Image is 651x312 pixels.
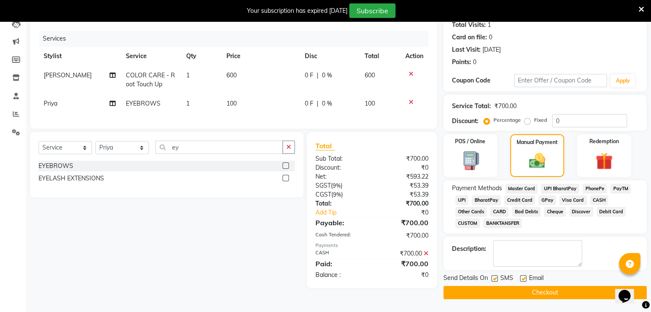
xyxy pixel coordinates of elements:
label: Fixed [534,116,547,124]
span: | [317,99,318,108]
span: CARD [490,207,508,217]
div: ₹700.00 [372,154,435,163]
div: Sub Total: [309,154,372,163]
th: Price [221,47,300,66]
span: 0 F [305,71,313,80]
span: | [317,71,318,80]
label: Manual Payment [517,138,558,146]
div: Cash Tendered: [309,231,372,240]
span: PayTM [610,184,631,194]
input: Search or Scan [155,141,283,154]
div: Total Visits: [452,21,486,29]
div: Payments [315,242,428,249]
span: 1 [186,71,190,79]
div: ₹0 [382,208,434,217]
span: BharatPay [472,195,501,205]
div: ₹53.39 [372,190,435,199]
span: EYEBROWS [126,100,161,107]
span: 0 % [322,71,332,80]
span: Bad Debts [512,207,541,217]
div: ₹0 [372,271,435,280]
span: SMS [500,274,513,284]
div: Your subscription has expired [DATE] [247,6,348,15]
div: ₹700.00 [372,199,435,208]
label: POS / Online [455,138,485,145]
span: 9% [333,182,341,189]
span: Master Card [505,184,538,194]
div: Total: [309,199,372,208]
button: Subscribe [349,3,395,18]
div: Card on file: [452,33,487,42]
span: 9% [333,191,341,198]
span: CASH [590,195,609,205]
th: Stylist [39,47,121,66]
div: Service Total: [452,102,491,111]
div: Coupon Code [452,76,514,85]
div: 1 [488,21,491,29]
span: PhonePe [583,184,607,194]
th: Qty [181,47,221,66]
span: 0 % [322,99,332,108]
span: CGST [315,191,331,198]
div: Last Visit: [452,45,481,54]
div: ₹700.00 [372,231,435,240]
div: Discount: [452,117,479,126]
div: ₹700.00 [372,249,435,258]
span: CUSTOM [455,218,480,228]
iframe: chat widget [615,278,642,303]
span: BANKTANSFER [483,218,522,228]
div: Description: [452,244,486,253]
span: UPI BharatPay [541,184,579,194]
span: Payment Methods [452,184,502,193]
th: Service [121,47,181,66]
img: _pos-terminal.svg [456,150,484,171]
th: Action [400,47,428,66]
span: Debit Card [597,207,626,217]
span: Send Details On [443,274,488,284]
span: Cheque [544,207,566,217]
input: Enter Offer / Coupon Code [514,74,607,87]
div: EYEBROWS [39,162,73,171]
span: 0 F [305,99,313,108]
div: ₹700.00 [372,259,435,269]
span: 600 [365,71,375,79]
div: Balance : [309,271,372,280]
th: Total [360,47,400,66]
div: CASH [309,249,372,258]
div: ₹53.39 [372,181,435,190]
span: GPay [538,195,556,205]
span: Credit Card [504,195,535,205]
img: _cash.svg [524,151,550,170]
div: ( ) [309,181,372,190]
div: ₹593.22 [372,172,435,181]
div: ₹700.00 [494,102,517,111]
span: SGST [315,182,331,189]
div: Services [39,31,435,47]
button: Checkout [443,286,647,299]
a: Add Tip [309,208,382,217]
span: 600 [226,71,237,79]
label: Percentage [493,116,521,124]
span: Total [315,141,335,150]
div: ( ) [309,190,372,199]
span: Email [529,274,544,284]
div: Payable: [309,218,372,228]
span: Priya [44,100,57,107]
img: _gift.svg [590,150,618,172]
div: ₹700.00 [372,218,435,228]
span: 100 [226,100,237,107]
span: COLOR CARE - Root Touch Up [126,71,175,88]
span: Visa Card [559,195,587,205]
div: ₹0 [372,163,435,172]
span: 100 [365,100,375,107]
div: Discount: [309,163,372,172]
div: Points: [452,58,471,67]
div: EYELASH EXTENSIONS [39,174,104,183]
div: Paid: [309,259,372,269]
span: 1 [186,100,190,107]
button: Apply [610,74,635,87]
div: Net: [309,172,372,181]
div: [DATE] [482,45,501,54]
span: Other Cards [455,207,487,217]
span: Discover [569,207,593,217]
